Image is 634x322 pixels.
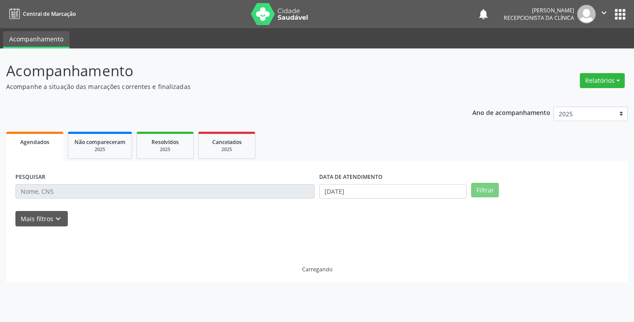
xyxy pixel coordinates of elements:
[599,8,609,18] i: 
[472,107,550,118] p: Ano de acompanhamento
[53,214,63,224] i: keyboard_arrow_down
[477,8,490,20] button: notifications
[3,31,70,48] a: Acompanhamento
[205,146,249,153] div: 2025
[15,211,68,226] button: Mais filtroskeyboard_arrow_down
[302,266,332,273] div: Carregando
[20,138,49,146] span: Agendados
[319,170,383,184] label: DATA DE ATENDIMENTO
[74,138,125,146] span: Não compareceram
[23,10,76,18] span: Central de Marcação
[319,184,467,199] input: Selecione um intervalo
[15,170,45,184] label: PESQUISAR
[580,73,625,88] button: Relatórios
[15,184,315,199] input: Nome, CNS
[612,7,628,22] button: apps
[74,146,125,153] div: 2025
[6,82,441,91] p: Acompanhe a situação das marcações correntes e finalizadas
[504,14,574,22] span: Recepcionista da clínica
[6,60,441,82] p: Acompanhamento
[151,138,179,146] span: Resolvidos
[6,7,76,21] a: Central de Marcação
[504,7,574,14] div: [PERSON_NAME]
[212,138,242,146] span: Cancelados
[471,183,499,198] button: Filtrar
[577,5,596,23] img: img
[596,5,612,23] button: 
[143,146,187,153] div: 2025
